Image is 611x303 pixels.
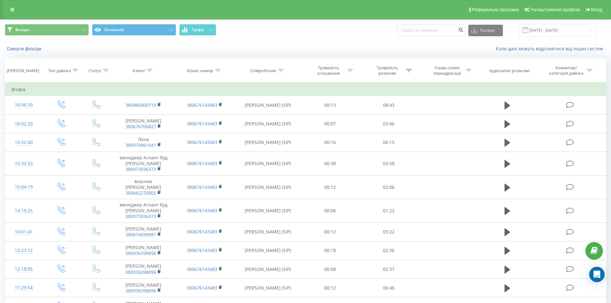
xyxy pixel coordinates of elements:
[301,175,360,199] td: 00:12
[125,123,156,130] a: 380676700827
[113,152,174,175] td: менеджер Атлант буд [PERSON_NAME]
[125,269,156,275] a: 380936398896
[113,223,174,241] td: [PERSON_NAME]
[360,96,418,114] td: 08:43
[311,65,346,76] div: Тривалість очікування
[397,25,465,36] input: Пошук за номером
[12,263,36,275] div: 12:18:05
[133,68,145,73] div: Клієнт
[5,46,45,52] button: Скинути фільтри
[12,99,36,111] div: 16:06:39
[5,24,89,36] button: Вихідні
[360,114,418,133] td: 03:46
[113,175,174,199] td: власник [PERSON_NAME]
[301,133,360,152] td: 00:16
[113,114,174,133] td: [PERSON_NAME]
[125,190,156,196] a: 380662270005
[5,83,606,96] td: Вчора
[125,231,156,238] a: 380674599981
[530,7,580,12] span: Налаштування профілю
[235,114,301,133] td: [PERSON_NAME] (SIP)
[235,279,301,297] td: [PERSON_NAME] (SIP)
[301,241,360,260] td: 00:18
[12,226,36,238] div: 14:01:41
[187,247,217,253] a: 380676143483
[589,267,605,282] div: Open Intercom Messenger
[125,142,156,148] a: 380970961841
[125,102,156,108] a: 380966000710
[192,28,204,32] span: Графік
[7,68,39,73] div: [PERSON_NAME]
[235,199,301,223] td: [PERSON_NAME] (SIP)
[235,152,301,175] td: [PERSON_NAME] (SIP)
[472,7,519,12] span: Реферальна програма
[187,285,217,291] a: 380676143483
[113,260,174,279] td: [PERSON_NAME]
[187,207,217,214] a: 380676143483
[187,68,213,73] div: Бізнес номер
[113,133,174,152] td: Лєна
[125,288,156,294] a: 380936398896
[360,175,418,199] td: 02:06
[547,65,585,76] div: Коментар/категорія дзвінка
[301,279,360,297] td: 00:12
[360,152,418,175] td: 03:58
[12,118,36,130] div: 16:02:20
[187,121,217,127] a: 380676143483
[12,282,36,294] div: 11:29:54
[15,27,30,32] span: Вихідні
[12,136,36,149] div: 15:52:40
[360,223,418,241] td: 03:22
[360,199,418,223] td: 01:22
[187,184,217,190] a: 380676143483
[89,68,101,73] div: Статус
[187,139,217,145] a: 380676143483
[370,65,404,76] div: Тривалість розмови
[12,181,36,193] div: 15:04:19
[468,25,503,36] button: Експорт
[235,96,301,114] td: [PERSON_NAME] (SIP)
[301,260,360,279] td: 00:08
[113,279,174,297] td: [PERSON_NAME]
[489,68,530,73] div: Аудіозапис розмови
[360,279,418,297] td: 06:46
[113,241,174,260] td: [PERSON_NAME]
[360,260,418,279] td: 02:37
[430,65,464,76] div: Назва схеми переадресації
[496,46,606,52] a: Коли дані можуть відрізнятися вiд інших систем
[187,160,217,166] a: 380676143483
[301,223,360,241] td: 00:12
[187,229,217,235] a: 380676143483
[12,244,36,257] div: 12:27:12
[360,241,418,260] td: 02:36
[179,24,216,36] button: Графік
[235,175,301,199] td: [PERSON_NAME] (SIP)
[125,213,156,219] a: 380973936373
[591,7,602,12] span: Вихід
[125,250,156,256] a: 380936398896
[235,260,301,279] td: [PERSON_NAME] (SIP)
[187,266,217,272] a: 380676143483
[125,166,156,172] a: 380973936373
[301,199,360,223] td: 00:06
[301,152,360,175] td: 00:38
[235,223,301,241] td: [PERSON_NAME] (SIP)
[187,102,217,108] a: 380676143483
[301,114,360,133] td: 00:07
[12,157,36,170] div: 15:32:53
[113,199,174,223] td: менеджер Атлант буд [PERSON_NAME]
[48,68,71,73] div: Тип дзвінка
[12,205,36,217] div: 14:19:25
[92,24,176,36] button: Основний
[360,133,418,152] td: 06:15
[235,241,301,260] td: [PERSON_NAME] (SIP)
[301,96,360,114] td: 00:13
[250,68,276,73] div: Співробітник
[235,133,301,152] td: [PERSON_NAME] (SIP)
